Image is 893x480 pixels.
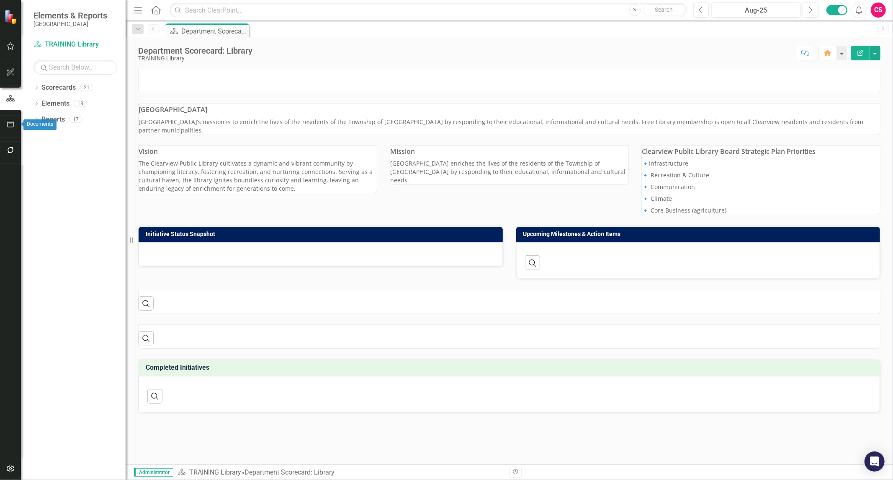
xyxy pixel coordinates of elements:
a: TRAINING Library [33,40,117,49]
small: [GEOGRAPHIC_DATA] [33,21,107,27]
h3: Completed Initiatives [146,364,876,371]
a: Scorecards [41,83,76,93]
div: » [178,468,503,477]
p: 🔹 Recreation & Culture [642,169,880,181]
input: Search ClearPoint... [170,3,687,18]
button: Search [643,4,685,16]
p: [GEOGRAPHIC_DATA] enriches the lives of the residents of the Township of [GEOGRAPHIC_DATA] by res... [390,159,628,184]
div: 21 [80,84,93,91]
div: Open Intercom Messenger [865,451,885,472]
h3: [GEOGRAPHIC_DATA] [139,106,880,114]
div: Department Scorecard: Library [244,468,335,476]
p: 🔹 Core Business (agriculture) [642,205,880,215]
span: Search [655,6,673,13]
span: Administrator [134,468,173,477]
div: 13 [74,100,87,107]
p: The Clearview Public Library cultivates a dynamic and vibrant community by championing literacy, ... [139,159,377,193]
p: 🔹 Communication [642,181,880,193]
a: TRAINING Library [189,468,241,476]
div: Department Scorecard: Library [181,26,247,36]
div: Aug-25 [714,5,798,16]
p: 🔹Infrastructure [642,159,880,169]
div: Department Scorecard: Library [138,46,252,55]
a: Elements [41,99,69,109]
div: TRAINING Library [138,55,252,62]
a: Reports [41,115,65,125]
button: CS [871,3,886,18]
img: ClearPoint Strategy [4,9,19,24]
p: 🔹 Climate [642,193,880,205]
h3: Initiative Status Snapshot [146,231,499,237]
div: 17 [69,116,82,123]
h3: Vision [139,148,377,156]
button: Aug-25 [711,3,800,18]
span: Elements & Reports [33,10,107,21]
div: Documents [23,119,57,130]
input: Search Below... [33,60,117,75]
img: Library Header v2.png [139,70,208,78]
h3: Upcoming Milestones & Action Items [523,231,876,237]
p: [GEOGRAPHIC_DATA]’s mission is to enrich the lives of the residents of the Township of [GEOGRAPHI... [139,118,880,135]
h3: Mission [390,148,628,156]
h3: Clearview Public Library Board Strategic Plan Priorities [642,148,880,156]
